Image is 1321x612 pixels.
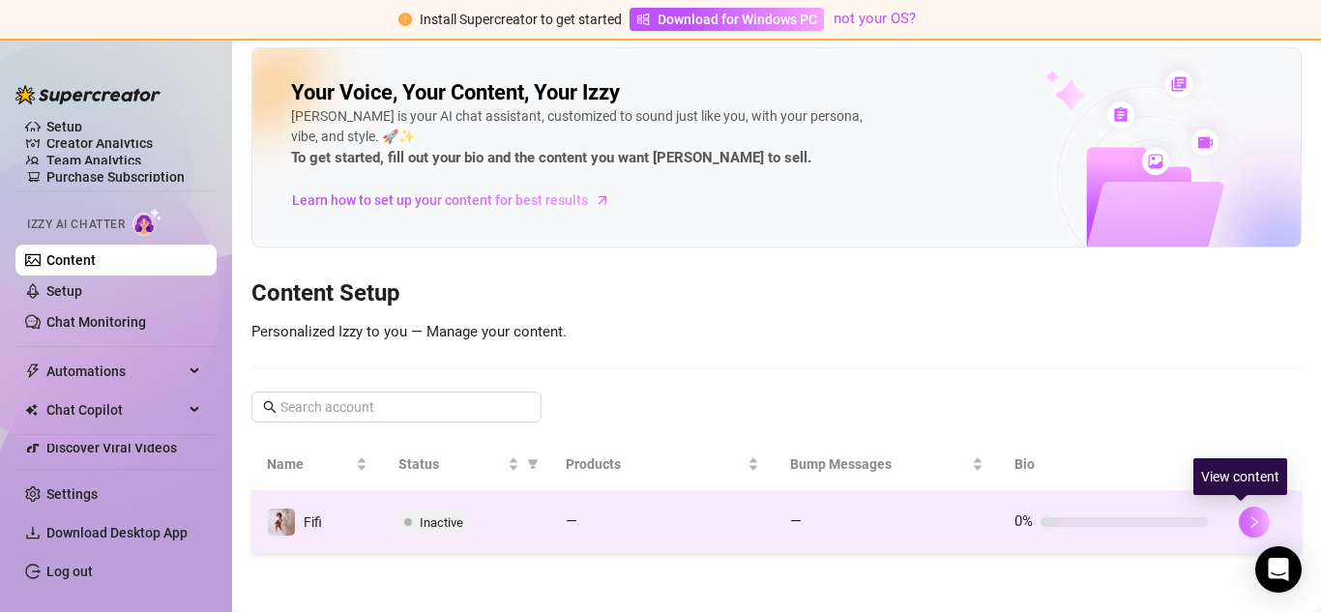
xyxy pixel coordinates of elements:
span: Download for Windows PC [658,9,817,30]
h2: Your Voice, Your Content, Your Izzy [291,79,620,106]
th: Bio [999,438,1223,491]
span: — [566,512,577,530]
a: Team Analytics [46,153,141,168]
span: Chat Copilot [46,394,184,425]
a: Download for Windows PC [630,8,824,31]
span: Bio [1014,453,1192,475]
a: not your OS? [834,10,916,27]
th: Name [251,438,383,491]
span: search [263,400,277,414]
h3: Content Setup [251,278,1302,309]
span: Name [267,453,352,475]
span: 0% [1014,512,1033,530]
span: Personalized Izzy to you — Manage your content. [251,323,567,340]
input: Search account [280,396,514,418]
strong: To get started, fill out your bio and the content you want [PERSON_NAME] to sell. [291,149,811,166]
a: Log out [46,564,93,579]
img: Fifi [268,509,295,536]
div: View content [1193,458,1287,495]
span: exclamation-circle [398,13,412,26]
th: Bump Messages [775,438,999,491]
span: Izzy AI Chatter [27,216,125,234]
span: right [1248,515,1261,529]
a: Setup [46,283,82,299]
a: Content [46,252,96,268]
span: Status [398,453,504,475]
th: Products [550,438,775,491]
img: ai-chatter-content-library-cLFOSyPT.png [1001,49,1301,247]
span: Inactive [420,515,463,530]
span: filter [523,450,543,479]
span: Fifi [304,514,322,530]
a: Creator Analytics [46,128,201,159]
span: Products [566,453,744,475]
th: Status [383,438,550,491]
span: Download Desktop App [46,525,188,540]
span: Learn how to set up your content for best results [292,189,588,211]
button: right [1239,507,1270,538]
span: filter [527,458,539,470]
a: Setup [46,119,82,134]
a: Settings [46,486,98,502]
a: Chat Monitoring [46,314,146,330]
span: Automations [46,356,184,387]
a: Learn how to set up your content for best results [291,185,625,216]
span: Bump Messages [790,453,968,475]
span: windows [636,13,650,26]
img: logo-BBDzfeDw.svg [15,85,161,104]
span: thunderbolt [25,364,41,379]
span: Install Supercreator to get started [420,12,622,27]
a: Discover Viral Videos [46,440,177,455]
a: Purchase Subscription [46,169,185,185]
span: arrow-right [593,190,612,210]
div: Open Intercom Messenger [1255,546,1302,593]
span: download [25,525,41,540]
div: [PERSON_NAME] is your AI chat assistant, customized to sound just like you, with your persona, vi... [291,106,871,170]
img: AI Chatter [132,208,162,236]
span: — [790,512,802,530]
img: Chat Copilot [25,403,38,417]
